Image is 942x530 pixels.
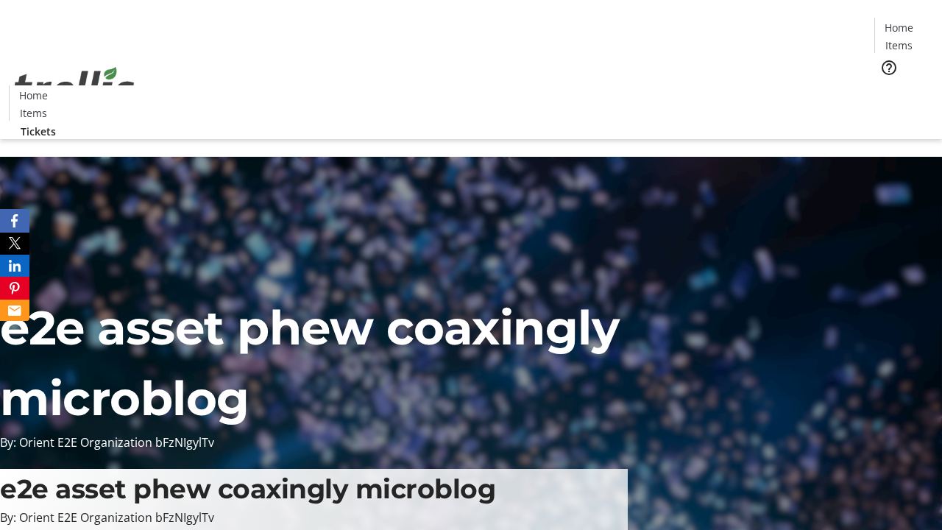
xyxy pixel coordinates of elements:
[19,88,48,103] span: Home
[875,20,922,35] a: Home
[885,20,913,35] span: Home
[21,124,56,139] span: Tickets
[874,53,904,82] button: Help
[10,105,57,121] a: Items
[9,124,68,139] a: Tickets
[10,88,57,103] a: Home
[9,51,140,124] img: Orient E2E Organization bFzNIgylTv's Logo
[885,38,913,53] span: Items
[874,85,933,101] a: Tickets
[20,105,47,121] span: Items
[875,38,922,53] a: Items
[886,85,921,101] span: Tickets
